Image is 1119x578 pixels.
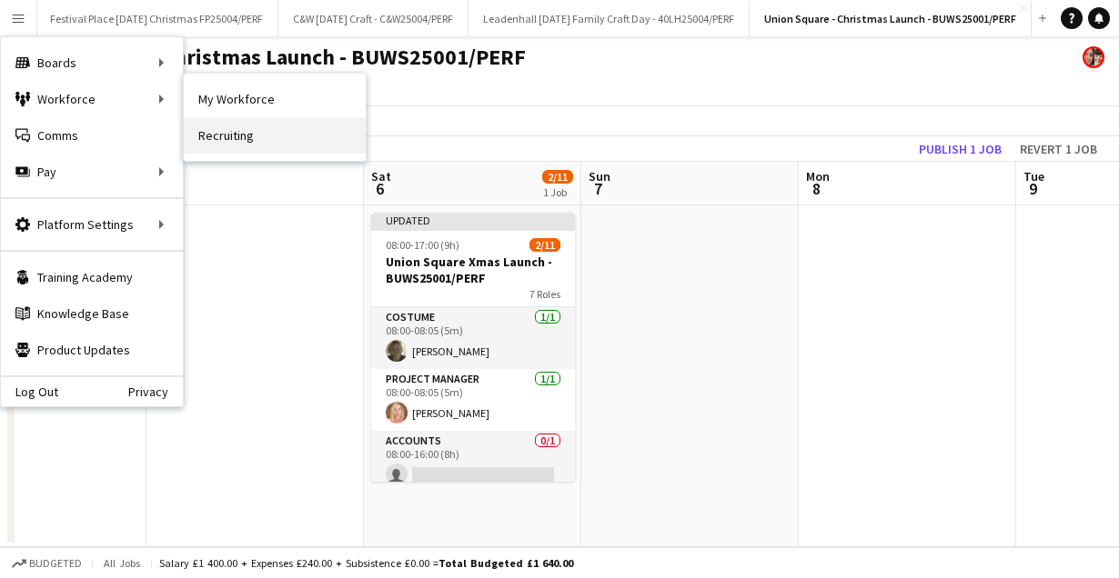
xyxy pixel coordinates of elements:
span: 2/11 [542,170,573,184]
span: Budgeted [29,557,82,570]
span: 2/11 [529,238,560,252]
a: My Workforce [184,81,366,117]
button: Revert 1 job [1013,137,1104,161]
div: Boards [1,45,183,81]
span: 08:00-17:00 (9h) [386,238,459,252]
a: Privacy [128,384,183,399]
span: Mon [806,168,830,184]
div: Pay [1,154,183,190]
span: 8 [803,178,830,199]
button: Festival Place [DATE] Christmas FP25004/PERF [35,1,278,36]
span: All jobs [100,556,144,570]
span: Total Budgeted £1 640.00 [439,556,573,570]
span: 9 [1021,178,1044,199]
h1: Union Square - Christmas Launch - BUWS25001/PERF [15,44,526,71]
div: Platform Settings [1,206,183,243]
button: Union Square - Christmas Launch - BUWS25001/PERF [750,1,1032,36]
app-card-role: Costume1/108:00-08:05 (5m)[PERSON_NAME] [371,307,575,369]
span: Sun [589,168,610,184]
span: 6 [368,178,391,199]
div: Salary £1 400.00 + Expenses £240.00 + Subsistence £0.00 = [159,556,573,570]
a: Product Updates [1,332,183,368]
span: Sat [371,168,391,184]
app-user-avatar: Performer Department [1083,46,1104,68]
button: Leadenhall [DATE] Family Craft Day - 40LH25004/PERF [469,1,750,36]
a: Log Out [1,384,58,399]
button: Budgeted [9,553,85,573]
button: C&W [DATE] Craft - C&W25004/PERF [278,1,469,36]
div: Updated [371,213,575,227]
div: 1 Job [543,185,572,199]
div: Workforce [1,81,183,117]
app-card-role: Accounts0/108:00-16:00 (8h) [371,431,575,493]
h3: Union Square Xmas Launch - BUWS25001/PERF [371,254,575,286]
span: 7 [586,178,610,199]
span: 7 Roles [529,287,560,301]
a: Training Academy [1,259,183,295]
button: Publish 1 job [912,137,1009,161]
a: Comms [1,117,183,154]
span: Tue [1023,168,1044,184]
app-job-card: Updated08:00-17:00 (9h)2/11Union Square Xmas Launch - BUWS25001/PERF7 RolesCostume1/108:00-08:05 ... [371,213,575,482]
app-card-role: Project Manager1/108:00-08:05 (5m)[PERSON_NAME] [371,369,575,431]
a: Recruiting [184,117,366,154]
a: Knowledge Base [1,295,183,332]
